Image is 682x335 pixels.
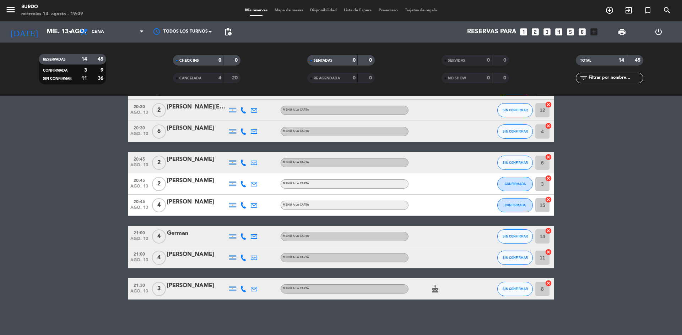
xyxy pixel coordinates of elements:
[152,251,166,265] span: 4
[130,132,148,140] span: ago. 13
[467,28,516,35] span: Reservas para
[340,9,375,12] span: Lista de Espera
[5,4,16,17] button: menu
[130,281,148,289] span: 21:30
[579,74,588,82] i: filter_list
[152,156,166,170] span: 2
[497,156,533,170] button: SIN CONFIRMAR
[640,21,677,43] div: LOG OUT
[5,24,43,40] i: [DATE]
[580,59,591,62] span: TOTAL
[545,227,552,234] i: cancel
[167,155,227,164] div: [PERSON_NAME]
[167,176,227,185] div: [PERSON_NAME]
[235,58,239,63] strong: 0
[497,229,533,244] button: SIN CONFIRMAR
[130,110,148,118] span: ago. 13
[218,58,221,63] strong: 0
[130,176,148,184] span: 20:45
[307,9,340,12] span: Disponibilidad
[130,163,148,171] span: ago. 13
[578,27,587,37] i: looks_6
[130,123,148,132] span: 20:30
[503,256,528,259] span: SIN CONFIRMAR
[545,122,552,129] i: cancel
[353,76,356,80] strong: 0
[353,58,356,63] strong: 0
[43,58,66,61] span: RESERVADAS
[503,129,528,133] span: SIN CONFIRMAR
[130,250,148,258] span: 21:00
[503,58,508,63] strong: 0
[283,182,309,185] span: MENÚ A LA CARTA
[503,161,528,164] span: SIN CONFIRMAR
[130,258,148,266] span: ago. 13
[497,282,533,296] button: SIN CONFIRMAR
[167,250,227,259] div: [PERSON_NAME]
[588,74,643,82] input: Filtrar por nombre...
[84,68,87,73] strong: 3
[542,27,552,37] i: looks_3
[152,198,166,212] span: 4
[605,6,614,15] i: add_circle_outline
[448,59,465,62] span: SERVIDAS
[503,234,528,238] span: SIN CONFIRMAR
[505,203,526,207] span: CONFIRMADA
[167,102,227,112] div: [PERSON_NAME][EMAIL_ADDRESS][PERSON_NAME][DOMAIN_NAME]
[218,76,221,80] strong: 4
[43,77,71,80] span: SIN CONFIRMAR
[283,161,309,164] span: MENÚ A LA CARTA
[66,28,75,36] i: arrow_drop_down
[505,182,526,186] span: CONFIRMADA
[624,6,633,15] i: exit_to_app
[152,177,166,191] span: 2
[167,281,227,290] div: [PERSON_NAME]
[545,280,552,287] i: cancel
[130,197,148,205] span: 20:45
[43,69,67,72] span: CONFIRMADA
[503,287,528,291] span: SIN CONFIRMAR
[98,76,105,81] strong: 36
[130,228,148,236] span: 21:00
[545,101,552,108] i: cancel
[375,9,401,12] span: Pre-acceso
[503,76,508,80] strong: 0
[545,175,552,182] i: cancel
[487,58,490,63] strong: 0
[167,197,227,207] div: [PERSON_NAME]
[369,58,373,63] strong: 0
[503,108,528,112] span: SIN CONFIRMAR
[130,155,148,163] span: 20:45
[487,76,490,80] strong: 0
[271,9,307,12] span: Mapa de mesas
[497,251,533,265] button: SIN CONFIRMAR
[618,58,624,63] strong: 14
[130,184,148,192] span: ago. 13
[283,287,309,290] span: MENÚ A LA CARTA
[654,28,663,36] i: power_settings_new
[554,27,563,37] i: looks_4
[224,28,232,36] span: pending_actions
[497,124,533,139] button: SIN CONFIRMAR
[167,229,227,238] div: German
[401,9,441,12] span: Tarjetas de regalo
[369,76,373,80] strong: 0
[497,103,533,117] button: SIN CONFIRMAR
[589,27,599,37] i: add_box
[179,77,201,80] span: CANCELADA
[167,124,227,133] div: [PERSON_NAME]
[98,57,105,62] strong: 45
[545,153,552,161] i: cancel
[242,9,271,12] span: Mis reservas
[5,4,16,15] i: menu
[663,6,671,15] i: search
[283,130,309,133] span: MENÚ A LA CARTA
[545,249,552,256] i: cancel
[618,28,626,36] span: print
[497,177,533,191] button: CONFIRMADA
[179,59,199,62] span: CHECK INS
[232,76,239,80] strong: 20
[519,27,528,37] i: looks_one
[635,58,642,63] strong: 45
[545,196,552,203] i: cancel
